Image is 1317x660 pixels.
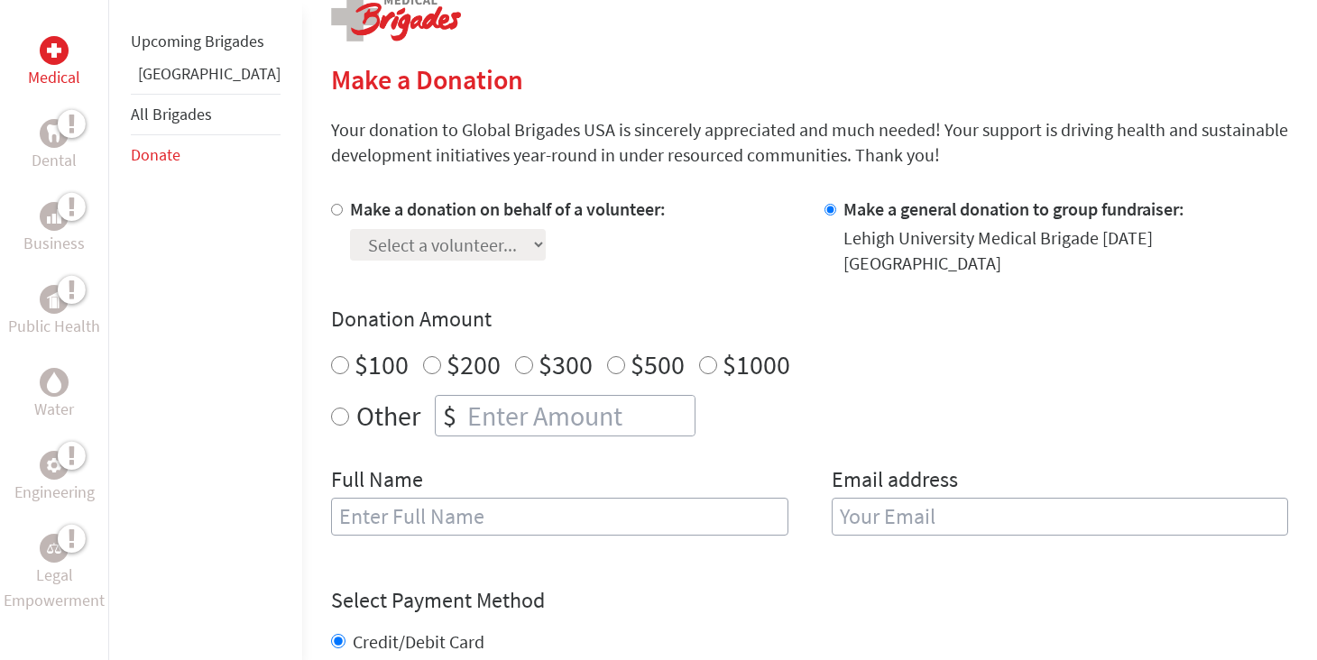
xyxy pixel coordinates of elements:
[131,31,264,51] a: Upcoming Brigades
[40,285,69,314] div: Public Health
[4,563,105,613] p: Legal Empowerment
[40,534,69,563] div: Legal Empowerment
[331,305,1288,334] h4: Donation Amount
[350,197,666,220] label: Make a donation on behalf of a volunteer:
[40,451,69,480] div: Engineering
[131,22,281,61] li: Upcoming Brigades
[355,347,409,381] label: $100
[47,290,61,308] img: Public Health
[8,314,100,339] p: Public Health
[40,36,69,65] div: Medical
[14,451,95,505] a: EngineeringEngineering
[331,117,1288,168] p: Your donation to Global Brigades USA is sincerely appreciated and much needed! Your support is dr...
[331,586,1288,615] h4: Select Payment Method
[843,225,1289,276] div: Lehigh University Medical Brigade [DATE] [GEOGRAPHIC_DATA]
[131,104,212,124] a: All Brigades
[47,43,61,58] img: Medical
[356,395,420,436] label: Other
[40,119,69,148] div: Dental
[138,63,281,84] a: [GEOGRAPHIC_DATA]
[14,480,95,505] p: Engineering
[47,543,61,554] img: Legal Empowerment
[723,347,790,381] label: $1000
[436,396,464,435] div: $
[8,285,100,339] a: Public HealthPublic Health
[353,630,484,653] label: Credit/Debit Card
[40,368,69,397] div: Water
[32,148,77,173] p: Dental
[539,347,593,381] label: $300
[34,368,74,422] a: WaterWater
[23,231,85,256] p: Business
[47,209,61,224] img: Business
[131,94,281,135] li: All Brigades
[28,36,80,90] a: MedicalMedical
[4,534,105,613] a: Legal EmpowermentLegal Empowerment
[47,371,61,392] img: Water
[131,135,281,175] li: Donate
[40,202,69,231] div: Business
[131,144,180,165] a: Donate
[23,202,85,256] a: BusinessBusiness
[832,465,958,498] label: Email address
[331,465,423,498] label: Full Name
[131,61,281,94] li: Panama
[28,65,80,90] p: Medical
[34,397,74,422] p: Water
[331,498,788,536] input: Enter Full Name
[447,347,501,381] label: $200
[32,119,77,173] a: DentalDental
[832,498,1289,536] input: Your Email
[631,347,685,381] label: $500
[331,63,1288,96] h2: Make a Donation
[843,197,1184,220] label: Make a general donation to group fundraiser:
[47,124,61,142] img: Dental
[47,458,61,472] img: Engineering
[464,396,695,435] input: Enter Amount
